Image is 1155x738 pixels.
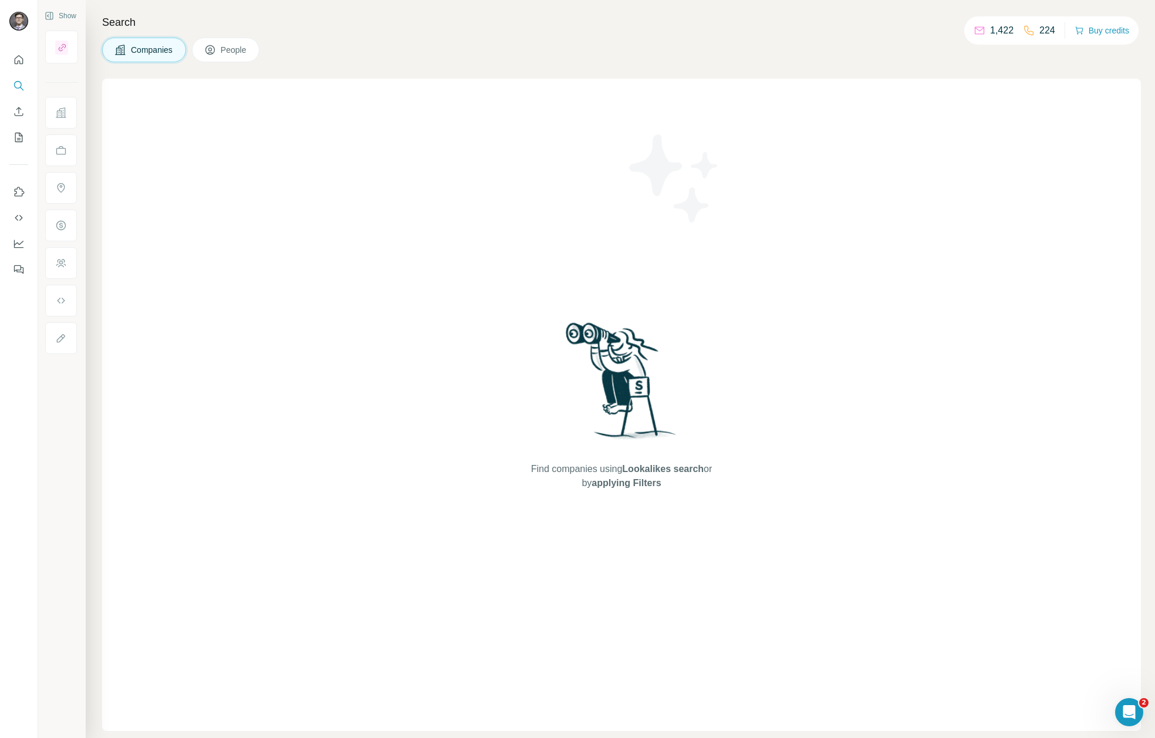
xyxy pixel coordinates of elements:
button: Enrich CSV [9,101,28,122]
img: Surfe Illustration - Stars [622,126,727,231]
span: Companies [131,44,174,56]
button: My lists [9,127,28,148]
button: Dashboard [9,233,28,254]
img: Avatar [9,12,28,31]
button: Use Surfe on LinkedIn [9,181,28,203]
button: Buy credits [1075,22,1129,39]
span: 2 [1139,698,1149,707]
span: Lookalikes search [622,464,704,474]
button: Search [9,75,28,96]
p: 224 [1039,23,1055,38]
button: Feedback [9,259,28,280]
span: Find companies using or by [528,462,715,490]
span: applying Filters [592,478,661,488]
p: 1,422 [990,23,1014,38]
span: People [221,44,248,56]
iframe: Intercom live chat [1115,698,1143,726]
button: Quick start [9,49,28,70]
img: Surfe Illustration - Woman searching with binoculars [560,319,683,450]
h4: Search [102,14,1141,31]
button: Show [36,7,85,25]
button: Use Surfe API [9,207,28,228]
